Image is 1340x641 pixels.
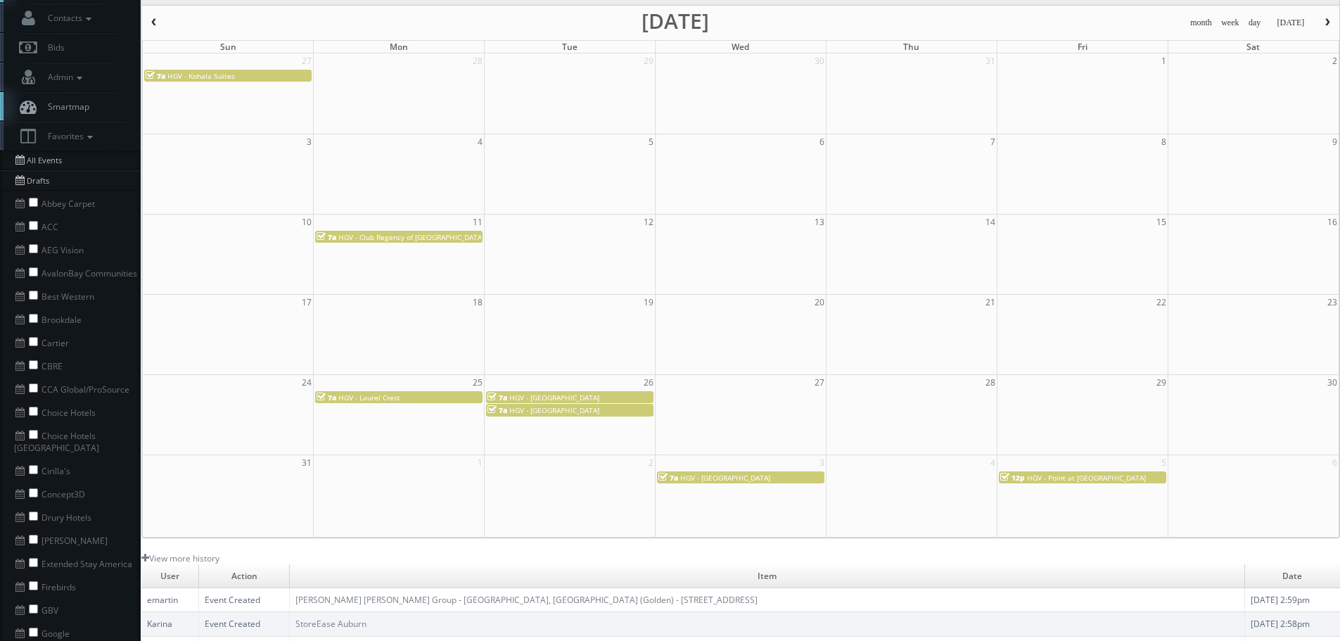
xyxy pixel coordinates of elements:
span: 7a [487,393,507,402]
span: 8 [1160,134,1168,149]
span: 31 [984,53,997,68]
h2: [DATE] [642,14,709,28]
td: Event Created [199,612,290,636]
td: Date [1244,564,1340,588]
span: 17 [300,295,313,310]
span: Wed [732,41,749,53]
span: 23 [1326,295,1339,310]
span: 14 [984,215,997,229]
span: HGV - Laurel Crest [338,393,400,402]
span: Fri [1078,41,1087,53]
button: week [1216,14,1244,32]
span: 7a [146,71,165,81]
span: 10 [300,215,313,229]
span: 21 [984,295,997,310]
span: Smartmap [41,101,89,113]
a: [PERSON_NAME] [PERSON_NAME] Group - [GEOGRAPHIC_DATA], [GEOGRAPHIC_DATA] (Golden) - [STREET_ADDRESS] [295,594,758,606]
a: StoreEase Auburn [295,618,366,630]
span: HGV - [GEOGRAPHIC_DATA] [680,473,770,483]
span: 6 [1331,455,1339,470]
td: Action [199,564,290,588]
span: 15 [1155,215,1168,229]
span: 28 [984,375,997,390]
span: 19 [642,295,655,310]
span: Thu [903,41,919,53]
span: 16 [1326,215,1339,229]
span: 7a [317,232,336,242]
td: [DATE] 2:58pm [1244,612,1340,636]
span: 1 [1160,53,1168,68]
span: 6 [818,134,826,149]
span: HGV - [GEOGRAPHIC_DATA] [509,393,599,402]
span: 1 [476,455,484,470]
span: Admin [41,71,86,83]
span: Bids [41,42,65,53]
span: HGV - Point at [GEOGRAPHIC_DATA] [1027,473,1146,483]
span: 20 [813,295,826,310]
span: 26 [642,375,655,390]
span: 29 [642,53,655,68]
a: View more history [141,552,219,564]
button: [DATE] [1272,14,1309,32]
span: 2 [647,455,655,470]
span: Tue [562,41,578,53]
td: User [141,564,199,588]
span: 22 [1155,295,1168,310]
span: 13 [813,215,826,229]
span: 4 [476,134,484,149]
td: Karina [141,612,199,636]
span: HGV - Kohala Suites [167,71,235,81]
td: [DATE] 2:59pm [1244,588,1340,612]
span: HGV - [GEOGRAPHIC_DATA] [509,405,599,415]
span: 29 [1155,375,1168,390]
span: 11 [471,215,484,229]
span: 28 [471,53,484,68]
span: 18 [471,295,484,310]
span: Contacts [41,12,95,24]
span: Sun [220,41,236,53]
span: 2 [1331,53,1339,68]
span: 3 [305,134,313,149]
span: 31 [300,455,313,470]
span: Mon [390,41,408,53]
button: month [1185,14,1217,32]
td: emartin [141,588,199,612]
span: 12 [642,215,655,229]
span: 7a [317,393,336,402]
span: HGV - Club Regency of [GEOGRAPHIC_DATA] [338,232,484,242]
td: Item [290,564,1245,588]
span: 25 [471,375,484,390]
span: 12p [1000,473,1025,483]
span: 7a [487,405,507,415]
span: 30 [813,53,826,68]
span: 5 [1160,455,1168,470]
button: day [1244,14,1266,32]
span: 30 [1326,375,1339,390]
span: Sat [1246,41,1260,53]
span: 27 [300,53,313,68]
td: Event Created [199,588,290,612]
span: 27 [813,375,826,390]
span: 7 [989,134,997,149]
span: 24 [300,375,313,390]
span: 3 [818,455,826,470]
span: 9 [1331,134,1339,149]
span: 5 [647,134,655,149]
span: Favorites [41,130,96,142]
span: 4 [989,455,997,470]
span: 7a [658,473,678,483]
